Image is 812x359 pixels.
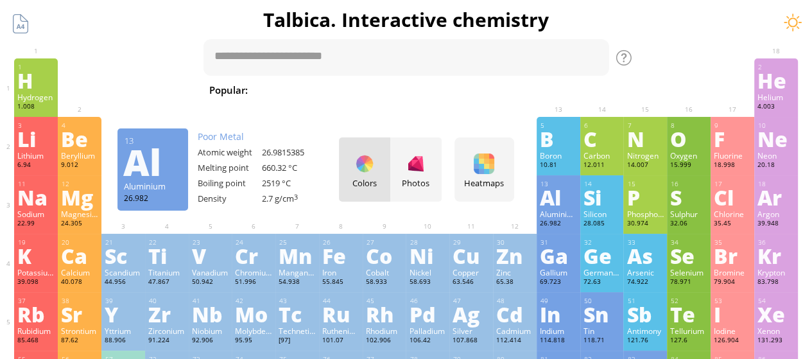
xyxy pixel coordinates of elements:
[209,82,257,100] div: Popular:
[453,336,490,346] div: 107.868
[235,336,272,346] div: 95.95
[453,277,490,288] div: 63.546
[453,304,490,324] div: Ag
[453,297,490,305] div: 47
[671,180,707,188] div: 16
[497,238,533,247] div: 30
[583,187,621,207] div: Si
[235,267,272,277] div: Chromium
[410,238,446,247] div: 28
[193,238,229,247] div: 23
[279,326,316,336] div: Technetium
[453,326,490,336] div: Silver
[671,121,707,130] div: 8
[17,304,55,324] div: Rb
[626,219,664,229] div: 30.974
[496,336,533,346] div: 112.414
[18,238,55,247] div: 19
[395,82,431,98] span: H O
[583,219,621,229] div: 28.085
[366,245,403,266] div: Co
[496,326,533,336] div: Cadmium
[124,193,182,203] div: 26.982
[540,304,577,324] div: In
[757,336,795,346] div: 131.293
[366,326,403,336] div: Rhodium
[62,297,98,305] div: 38
[366,277,403,288] div: 58.933
[262,193,326,204] div: 2.7 g/cm
[279,267,316,277] div: Manganese
[583,304,621,324] div: Sn
[61,245,98,266] div: Ca
[626,245,664,266] div: As
[540,180,577,188] div: 13
[757,219,795,229] div: 39.948
[323,297,359,305] div: 44
[714,161,751,171] div: 18.998
[17,326,55,336] div: Rubidium
[235,245,272,266] div: Cr
[583,128,621,149] div: C
[105,245,142,266] div: Sc
[105,326,142,336] div: Yttrium
[540,219,577,229] div: 26.982
[757,128,795,149] div: Ne
[583,277,621,288] div: 72.63
[235,277,272,288] div: 51.996
[583,150,621,161] div: Carbon
[367,238,403,247] div: 27
[757,187,795,207] div: Ar
[540,238,577,247] div: 31
[626,267,664,277] div: Arsenic
[626,187,664,207] div: P
[583,326,621,336] div: Tin
[17,219,55,229] div: 22.99
[105,336,142,346] div: 88.906
[62,238,98,247] div: 20
[61,326,98,336] div: Strontium
[17,277,55,288] div: 39.098
[540,326,577,336] div: Indium
[469,90,472,98] sub: 4
[453,238,490,247] div: 29
[671,238,707,247] div: 34
[758,180,795,188] div: 18
[198,146,262,158] div: Atomic weight
[540,161,577,171] div: 10.81
[757,267,795,277] div: Krypton
[322,245,359,266] div: Fe
[555,90,559,98] sub: 4
[757,92,795,102] div: Helium
[626,161,664,171] div: 14.007
[61,150,98,161] div: Beryllium
[626,326,664,336] div: Antimony
[105,277,142,288] div: 44.956
[366,304,403,324] div: Rh
[61,128,98,149] div: Be
[17,128,55,149] div: Li
[714,209,751,219] div: Chlorine
[124,180,182,192] div: Aluminium
[627,180,664,188] div: 15
[409,336,446,346] div: 106.42
[670,245,707,266] div: Se
[538,90,542,98] sub: 2
[584,238,621,247] div: 32
[670,277,707,288] div: 78.971
[279,238,316,247] div: 25
[323,238,359,247] div: 26
[486,82,518,98] span: HCl
[148,267,186,277] div: Titanium
[626,128,664,149] div: N
[17,209,55,219] div: Sodium
[192,326,229,336] div: Niobium
[714,336,751,346] div: 126.904
[322,267,359,277] div: Iron
[17,150,55,161] div: Lithium
[540,336,577,346] div: 114.818
[105,267,142,277] div: Scandium
[714,326,751,336] div: Iodine
[540,128,577,149] div: B
[62,180,98,188] div: 12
